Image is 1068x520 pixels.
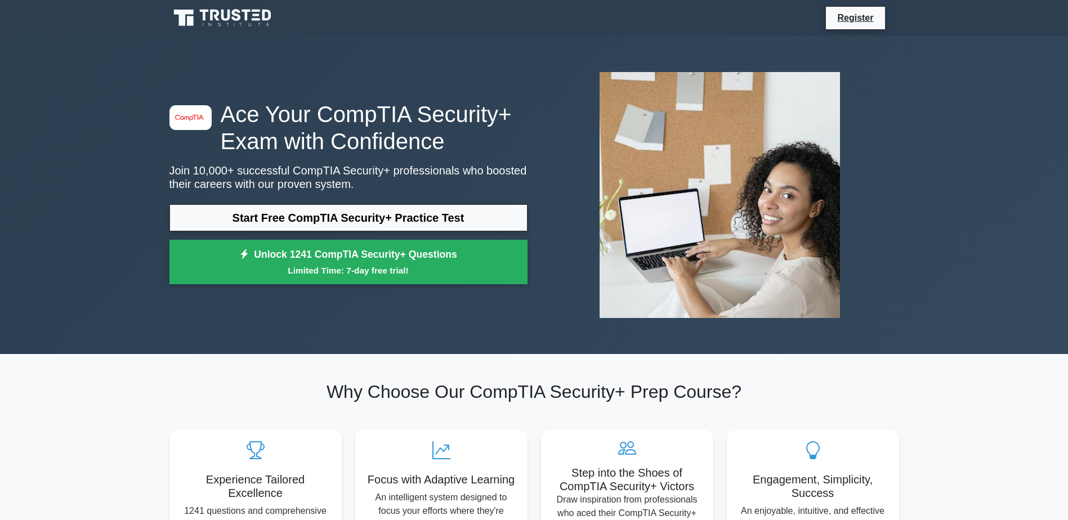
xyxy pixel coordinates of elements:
h5: Step into the Shoes of CompTIA Security+ Victors [550,466,704,493]
a: Register [830,11,880,25]
h5: Focus with Adaptive Learning [364,473,519,486]
h5: Experience Tailored Excellence [178,473,333,500]
small: Limited Time: 7-day free trial! [184,264,513,277]
a: Start Free CompTIA Security+ Practice Test [169,204,528,231]
a: Unlock 1241 CompTIA Security+ QuestionsLimited Time: 7-day free trial! [169,240,528,285]
h5: Engagement, Simplicity, Success [736,473,890,500]
p: Join 10,000+ successful CompTIA Security+ professionals who boosted their careers with our proven... [169,164,528,191]
h1: Ace Your CompTIA Security+ Exam with Confidence [169,101,528,155]
h2: Why Choose Our CompTIA Security+ Prep Course? [169,381,899,402]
